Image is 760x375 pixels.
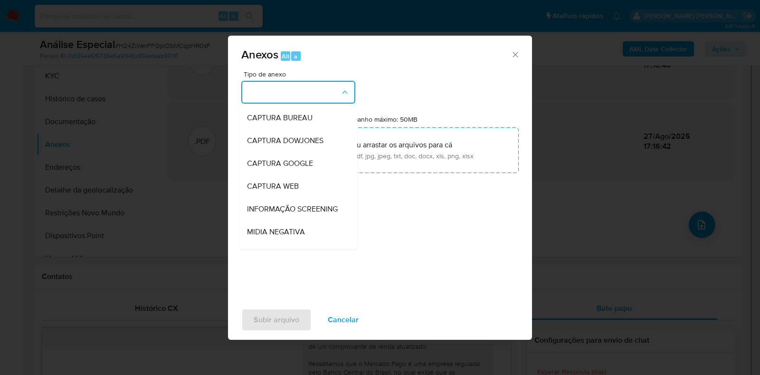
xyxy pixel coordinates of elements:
[247,227,305,237] span: MIDIA NEGATIVA
[346,115,418,124] label: Tamanho máximo: 50MB
[294,52,297,61] span: a
[247,136,323,145] span: CAPTURA DOWJONES
[282,52,289,61] span: Alt
[247,204,338,214] span: INFORMAÇÃO SCREENING
[247,182,299,191] span: CAPTURA WEB
[315,308,371,331] button: Cancelar
[247,113,313,123] span: CAPTURA BUREAU
[241,46,278,63] span: Anexos
[328,309,359,330] span: Cancelar
[244,71,358,77] span: Tipo de anexo
[247,159,313,168] span: CAPTURA GOOGLE
[511,50,519,58] button: Fechar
